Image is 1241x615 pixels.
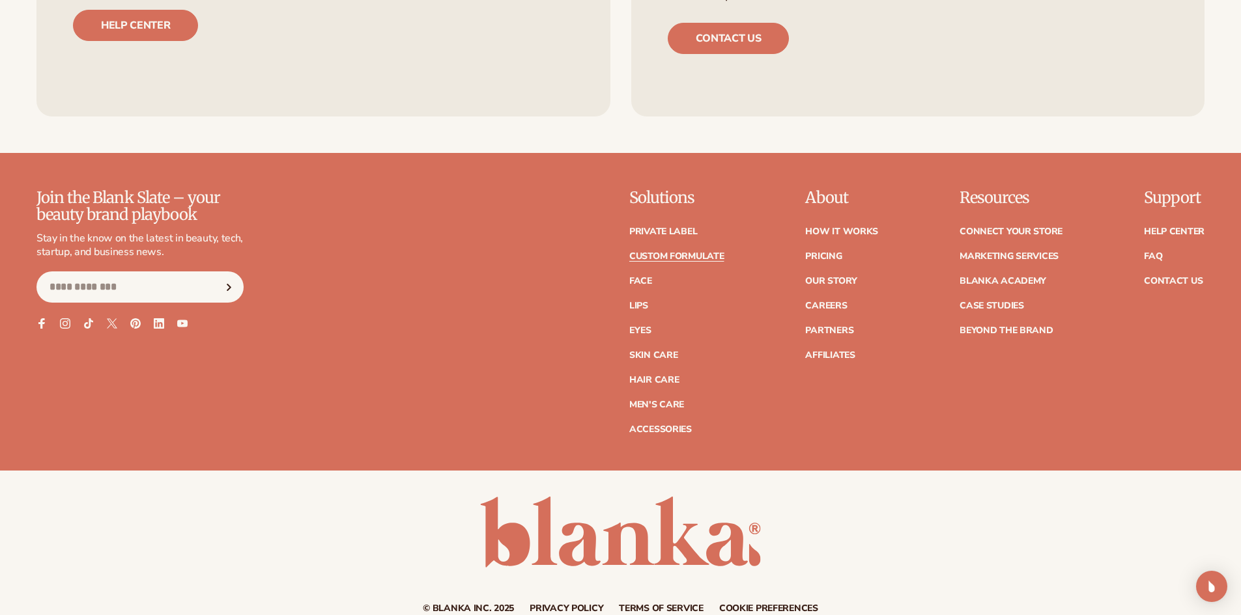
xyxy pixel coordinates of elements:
a: Partners [805,326,853,335]
a: Privacy policy [530,604,603,613]
a: Accessories [629,425,692,434]
a: Contact Us [1144,277,1203,286]
p: Join the Blank Slate – your beauty brand playbook [36,189,244,224]
a: Contact us [668,23,790,54]
p: Stay in the know on the latest in beauty, tech, startup, and business news. [36,232,244,259]
a: Face [629,277,652,286]
a: Our Story [805,277,857,286]
a: Marketing services [960,252,1059,261]
p: Resources [960,189,1063,206]
div: Open Intercom Messenger [1196,571,1227,602]
a: Careers [805,301,847,310]
button: Subscribe [214,271,243,303]
a: Blanka Academy [960,277,1046,286]
a: Case Studies [960,301,1024,310]
a: Skin Care [629,351,678,360]
a: Lips [629,301,648,310]
a: Private label [629,227,697,236]
a: Beyond the brand [960,326,1053,335]
a: Help Center [1144,227,1205,236]
a: Help center [73,10,198,41]
small: © Blanka Inc. 2025 [423,602,514,614]
a: Pricing [805,252,842,261]
a: Terms of service [619,604,704,613]
a: Hair Care [629,376,679,385]
a: Eyes [629,326,651,335]
p: Solutions [629,189,724,206]
a: Custom formulate [629,252,724,261]
a: Cookie preferences [719,604,818,613]
a: Men's Care [629,400,684,409]
p: About [805,189,878,206]
a: FAQ [1144,252,1162,261]
p: Support [1144,189,1205,206]
a: Connect your store [960,227,1063,236]
a: How It Works [805,227,878,236]
a: Affiliates [805,351,855,360]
